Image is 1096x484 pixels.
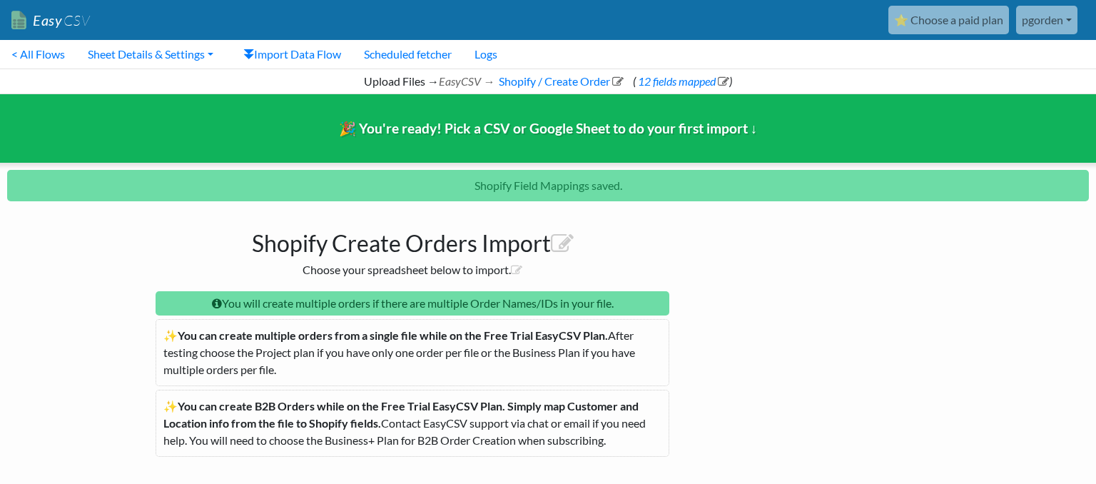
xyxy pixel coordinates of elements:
a: Shopify / Create Order [497,74,624,88]
span: 🎉 You're ready! Pick a CSV or Google Sheet to do your first import ↓ [339,120,758,136]
i: EasyCSV → [439,74,494,88]
h1: Shopify Create Orders Import [156,223,669,257]
p: You will create multiple orders if there are multiple Order Names/IDs in your file. [156,291,669,316]
span: ( ) [633,74,732,88]
a: Logs [463,40,509,69]
b: You can create B2B Orders while on the Free Trial EasyCSV Plan. Simply map Customer and Location ... [163,399,639,430]
a: pgorden [1016,6,1077,34]
p: ✨ After testing choose the Project plan if you have only one order per file or the Business Plan ... [156,319,669,386]
a: Sheet Details & Settings [76,40,225,69]
p: ✨ Contact EasyCSV support via chat or email if you need help. You will need to choose the Busines... [156,390,669,457]
h2: Choose your spreadsheet below to import. [156,263,669,276]
span: CSV [62,11,90,29]
a: 12 fields mapped [636,74,729,88]
a: Scheduled fetcher [352,40,463,69]
a: ⭐ Choose a paid plan [888,6,1009,34]
b: You can create multiple orders from a single file while on the Free Trial EasyCSV Plan. [178,328,608,342]
a: EasyCSV [11,6,90,35]
a: Import Data Flow [232,40,352,69]
p: Shopify Field Mappings saved. [7,170,1089,201]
